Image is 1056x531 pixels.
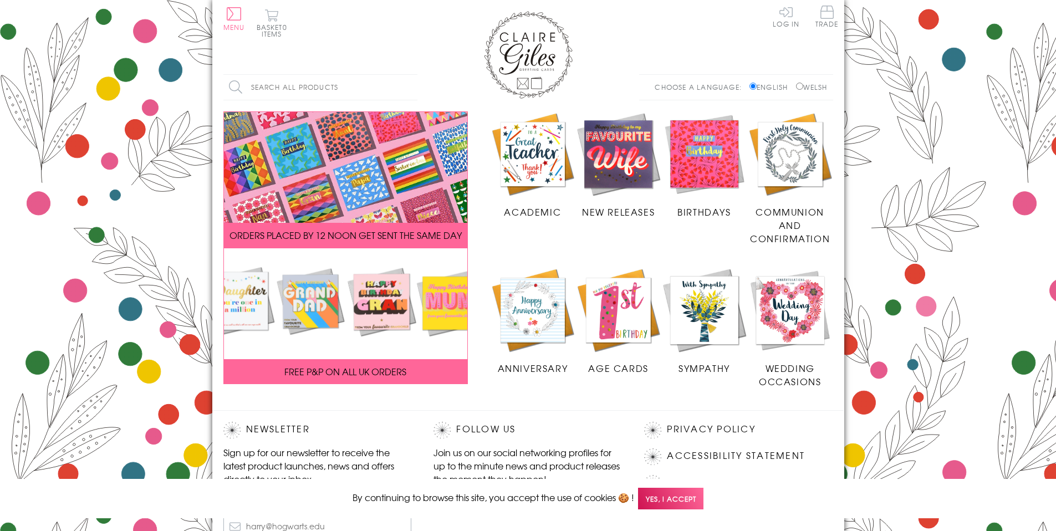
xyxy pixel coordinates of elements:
span: Birthdays [677,205,731,218]
input: Search all products [223,75,417,100]
a: Age Cards [575,267,661,375]
span: Communion and Confirmation [750,205,830,245]
span: Anniversary [498,361,568,375]
p: Sign up for our newsletter to receive the latest product launches, news and offers directly to yo... [223,446,412,486]
h2: Newsletter [223,422,412,438]
a: New Releases [575,111,661,219]
a: Academic [490,111,576,219]
a: Sympathy [661,267,747,375]
input: English [749,83,757,90]
label: Welsh [796,82,828,92]
span: Trade [815,6,839,27]
a: Blog [667,475,696,490]
p: Join us on our social networking profiles for up to the minute news and product releases the mome... [433,446,622,486]
span: Age Cards [588,361,648,375]
span: Menu [223,22,245,32]
span: New Releases [582,205,655,218]
a: Wedding Occasions [747,267,833,388]
a: Privacy Policy [667,422,755,437]
p: Choose a language: [655,82,747,92]
h2: Follow Us [433,422,622,438]
label: English [749,82,793,92]
img: Claire Giles Greetings Cards [484,11,573,99]
a: Communion and Confirmation [747,111,833,246]
a: Birthdays [661,111,747,219]
a: Trade [815,6,839,29]
span: Wedding Occasions [759,361,821,388]
input: Welsh [796,83,803,90]
a: Anniversary [490,267,576,375]
button: Basket0 items [257,9,287,37]
span: Sympathy [679,361,730,375]
span: Yes, I accept [638,488,703,509]
input: Search [406,75,417,100]
button: Menu [223,7,245,30]
a: Accessibility Statement [667,448,805,463]
a: Log In [773,6,799,27]
span: 0 items [262,22,287,39]
span: ORDERS PLACED BY 12 NOON GET SENT THE SAME DAY [229,228,462,242]
span: Academic [504,205,561,218]
span: FREE P&P ON ALL UK ORDERS [284,365,406,378]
